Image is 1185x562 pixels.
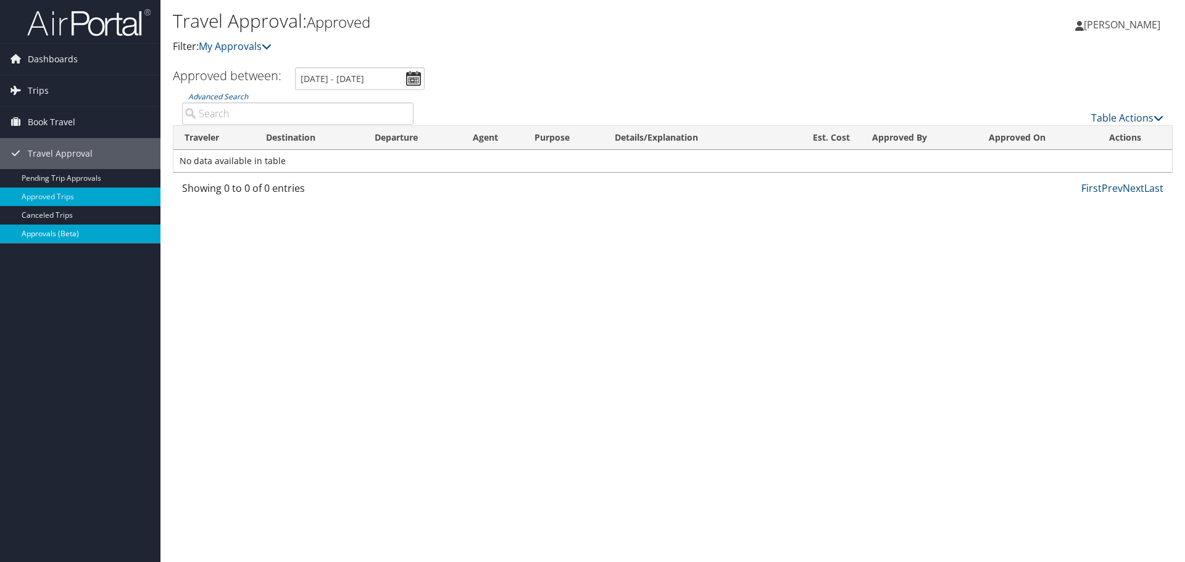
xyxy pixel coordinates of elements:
h3: Approved between: [173,67,281,84]
th: Details/Explanation [604,126,778,150]
a: My Approvals [199,39,272,53]
th: Est. Cost: activate to sort column ascending [778,126,861,150]
th: Destination: activate to sort column ascending [255,126,364,150]
a: Prev [1102,181,1123,195]
th: Approved By: activate to sort column ascending [861,126,978,150]
th: Agent [462,126,523,150]
th: Traveler: activate to sort column ascending [173,126,255,150]
small: Approved [307,12,370,32]
a: [PERSON_NAME] [1075,6,1173,43]
span: Book Travel [28,107,75,138]
h1: Travel Approval: [173,8,839,34]
span: Trips [28,75,49,106]
a: Advanced Search [188,91,248,102]
span: Travel Approval [28,138,93,169]
td: No data available in table [173,150,1172,172]
input: Advanced Search [182,102,414,125]
img: airportal-logo.png [27,8,151,37]
p: Filter: [173,39,839,55]
th: Approved On: activate to sort column ascending [978,126,1097,150]
th: Purpose [523,126,604,150]
input: [DATE] - [DATE] [295,67,425,90]
a: Next [1123,181,1144,195]
a: First [1081,181,1102,195]
a: Last [1144,181,1163,195]
th: Actions [1098,126,1172,150]
span: Dashboards [28,44,78,75]
a: Table Actions [1091,111,1163,125]
th: Departure: activate to sort column ascending [364,126,462,150]
div: Showing 0 to 0 of 0 entries [182,181,414,202]
span: [PERSON_NAME] [1084,18,1160,31]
